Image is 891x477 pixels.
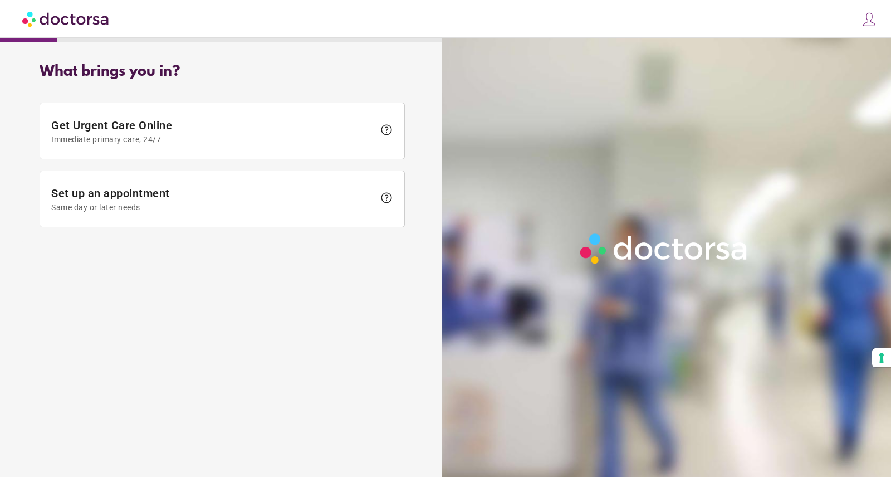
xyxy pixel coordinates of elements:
[40,64,405,80] div: What brings you in?
[51,119,374,144] span: Get Urgent Care Online
[22,6,110,31] img: Doctorsa.com
[380,123,393,137] span: help
[575,228,753,268] img: Logo-Doctorsa-trans-White-partial-flat.png
[872,348,891,367] button: Your consent preferences for tracking technologies
[51,203,374,212] span: Same day or later needs
[51,187,374,212] span: Set up an appointment
[861,12,877,27] img: icons8-customer-100.png
[51,135,374,144] span: Immediate primary care, 24/7
[380,191,393,205] span: help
